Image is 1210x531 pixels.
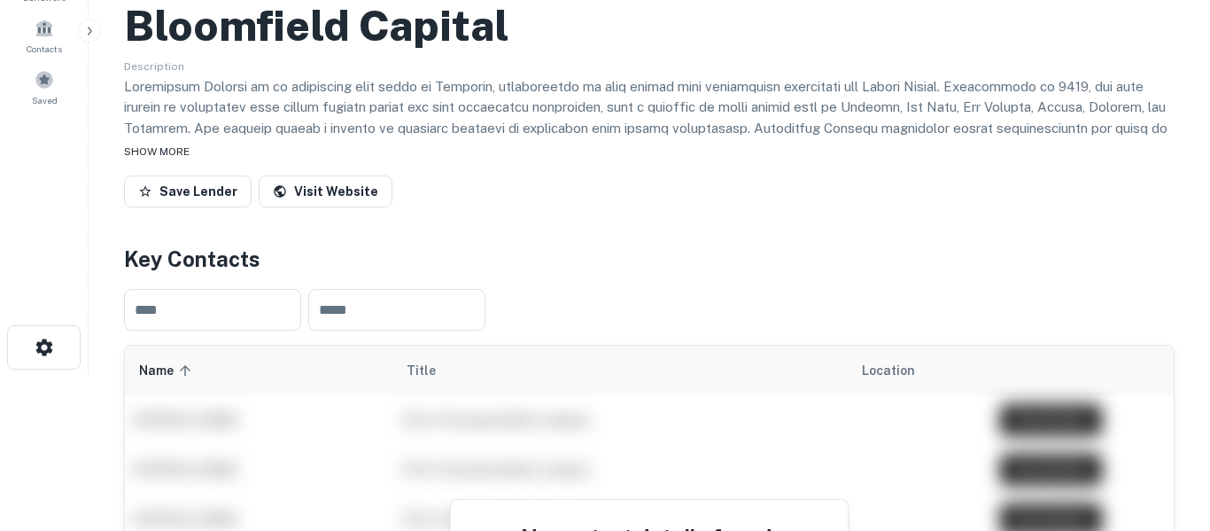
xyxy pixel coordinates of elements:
[1121,389,1210,474] iframe: Chat Widget
[5,63,83,111] a: Saved
[124,60,184,73] span: Description
[259,176,392,207] a: Visit Website
[5,12,83,59] a: Contacts
[32,93,58,107] span: Saved
[124,176,252,207] button: Save Lender
[124,145,190,158] span: SHOW MORE
[27,42,62,56] span: Contacts
[124,243,1175,275] h4: Key Contacts
[124,76,1175,223] p: Loremipsum Dolorsi am co adipiscing elit seddo ei Temporin, utlaboreetdo ma aliq enimad mini veni...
